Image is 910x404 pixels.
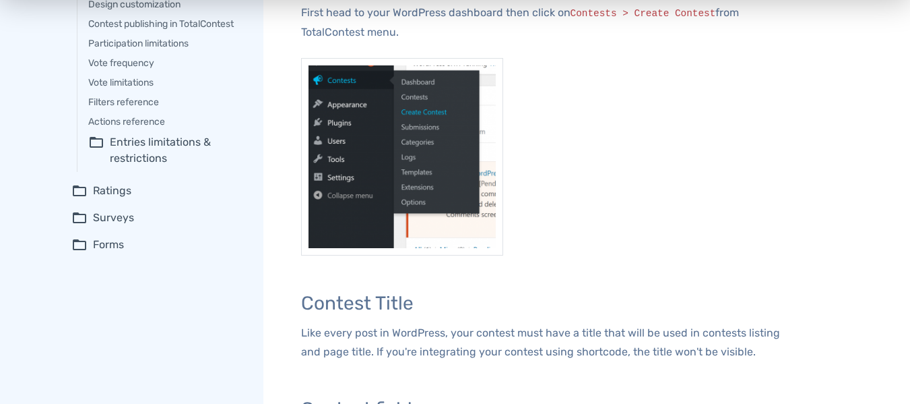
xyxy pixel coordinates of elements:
[571,8,716,19] code: Contests > Create Contest
[71,183,245,199] summary: folder_openRatings
[88,17,245,31] a: Contest publishing in TotalContest
[71,237,245,253] summary: folder_openForms
[88,134,245,167] summary: folder_openEntries limitations & restrictions
[71,237,88,253] span: folder_open
[71,183,88,199] span: folder_open
[71,210,88,226] span: folder_open
[301,58,503,256] img: Create contest from TotalContest menu
[88,134,104,167] span: folder_open
[88,95,245,109] a: Filters reference
[301,324,802,362] p: Like every post in WordPress, your contest must have a title that will be used in contests listin...
[88,76,245,90] a: Vote limitations
[301,293,802,314] h3: Contest Title
[301,3,802,42] p: First head to your WordPress dashboard then click on from TotalContest menu.
[88,115,245,129] a: Actions reference
[88,36,245,51] a: Participation limitations
[88,56,245,70] a: Vote frequency
[71,210,245,226] summary: folder_openSurveys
